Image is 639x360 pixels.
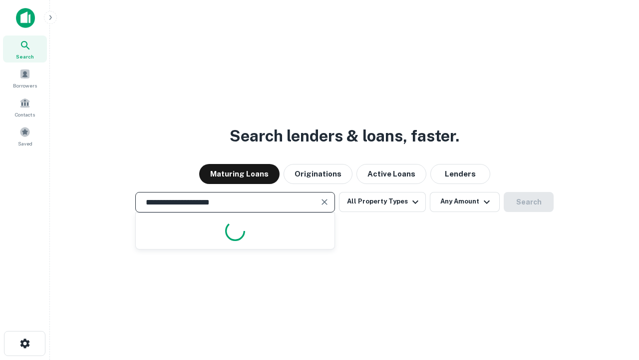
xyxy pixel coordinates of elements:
[3,93,47,120] a: Contacts
[3,64,47,91] a: Borrowers
[339,192,426,212] button: All Property Types
[430,192,500,212] button: Any Amount
[318,195,331,209] button: Clear
[284,164,352,184] button: Originations
[589,280,639,328] iframe: Chat Widget
[15,110,35,118] span: Contacts
[3,122,47,149] a: Saved
[3,35,47,62] a: Search
[356,164,426,184] button: Active Loans
[430,164,490,184] button: Lenders
[199,164,280,184] button: Maturing Loans
[16,8,35,28] img: capitalize-icon.png
[18,139,32,147] span: Saved
[13,81,37,89] span: Borrowers
[16,52,34,60] span: Search
[230,124,459,148] h3: Search lenders & loans, faster.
